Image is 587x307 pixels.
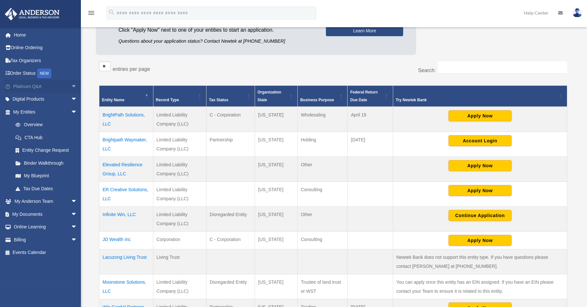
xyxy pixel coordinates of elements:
[5,233,87,246] a: Billingarrow_drop_down
[206,274,255,299] td: Disregarded Entity
[300,98,334,102] span: Business Purpose
[393,249,567,274] td: Newtek Bank does not support this entity type. If you have questions please contact [PERSON_NAME]...
[449,110,512,121] button: Apply Now
[5,208,87,221] a: My Documentsarrow_drop_down
[5,221,87,234] a: Online Learningarrow_drop_down
[297,274,348,299] td: Trustee of land trust or WST
[5,41,87,54] a: Online Ordering
[153,157,206,181] td: Limited Liability Company (LLC)
[5,246,87,259] a: Events Calendar
[108,9,115,16] i: search
[297,107,348,132] td: Wholesaling
[71,105,84,119] span: arrow_drop_down
[5,80,87,93] a: Platinum Q&Aarrow_drop_down
[118,26,316,35] p: Click "Apply Now" next to one of your entities to start an application.
[206,206,255,231] td: Disregarded Entity
[99,85,153,107] th: Entity Name: Activate to invert sorting
[418,68,436,73] label: Search:
[99,107,153,132] td: BrightPath Solutions, LLC
[99,274,153,299] td: Moonstone Solutions, LLC
[153,231,206,249] td: Corporation
[9,157,84,170] a: Binder Walkthrough
[153,107,206,132] td: Limited Liability Company (LLC)
[255,132,297,157] td: [US_STATE]
[5,105,84,118] a: My Entitiesarrow_drop_down
[113,66,150,72] label: entries per page
[255,274,297,299] td: [US_STATE]
[153,249,206,274] td: Living Trust
[206,132,255,157] td: Partnership
[326,25,403,36] a: Learn More
[449,160,512,171] button: Apply Now
[449,185,512,196] button: Apply Now
[255,107,297,132] td: [US_STATE]
[572,8,582,17] img: User Pic
[5,54,87,67] a: Tax Organizers
[99,132,153,157] td: Brightpath Waymaker, LLC
[9,131,84,144] a: CTA Hub
[3,8,61,20] img: Anderson Advisors Platinum Portal
[71,233,84,247] span: arrow_drop_down
[5,93,87,106] a: Digital Productsarrow_drop_down
[153,206,206,231] td: Limited Liability Company (LLC)
[102,98,124,102] span: Entity Name
[297,132,348,157] td: Holding
[71,80,84,93] span: arrow_drop_down
[348,107,393,132] td: April 15
[156,98,179,102] span: Record Type
[153,85,206,107] th: Record Type: Activate to sort
[9,170,84,182] a: My Blueprint
[449,135,512,146] button: Account Login
[206,231,255,249] td: C - Corporation
[71,208,84,221] span: arrow_drop_down
[297,206,348,231] td: Other
[71,195,84,208] span: arrow_drop_down
[99,231,153,249] td: JD Wealth Inc
[449,210,512,221] button: Continue Application
[297,157,348,181] td: Other
[255,157,297,181] td: [US_STATE]
[297,181,348,206] td: Consulting
[255,206,297,231] td: [US_STATE]
[209,98,228,102] span: Tax Status
[206,85,255,107] th: Tax Status: Activate to sort
[255,85,297,107] th: Organization State: Activate to sort
[87,9,95,17] i: menu
[350,90,378,102] span: Federal Return Due Date
[5,195,87,208] a: My Anderson Teamarrow_drop_down
[153,132,206,157] td: Limited Liability Company (LLC)
[9,118,81,131] a: Overview
[255,181,297,206] td: [US_STATE]
[5,28,87,41] a: Home
[99,249,153,274] td: Lacuzong Living Trust
[9,182,84,195] a: Tax Due Dates
[87,11,95,17] a: menu
[9,144,84,157] a: Entity Change Request
[348,132,393,157] td: [DATE]
[37,69,51,78] div: NEW
[118,37,316,45] p: Questions about your application status? Contact Newtek at [PHONE_NUMBER]
[396,96,557,104] div: Try Newtek Bank
[153,181,206,206] td: Limited Liability Company (LLC)
[206,107,255,132] td: C - Corporation
[348,85,393,107] th: Federal Return Due Date: Activate to sort
[5,67,87,80] a: Order StatusNEW
[71,93,84,106] span: arrow_drop_down
[449,235,512,246] button: Apply Now
[297,85,348,107] th: Business Purpose: Activate to sort
[449,137,512,143] a: Account Login
[99,157,153,181] td: Elevated Resilience Group, LLC
[99,206,153,231] td: Infinite Win, LLC
[255,231,297,249] td: [US_STATE]
[393,274,567,299] td: You can apply once this entity has an EIN assigned. If you have an EIN please contact your Team t...
[393,85,567,107] th: Try Newtek Bank : Activate to sort
[153,274,206,299] td: Limited Liability Company (LLC)
[99,181,153,206] td: ER Creative Solutions, LLC
[258,90,281,102] span: Organization State
[297,231,348,249] td: Consulting
[71,221,84,234] span: arrow_drop_down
